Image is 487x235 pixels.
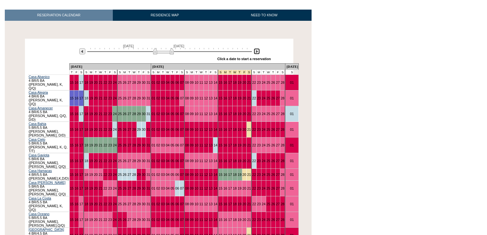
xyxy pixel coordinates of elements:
[89,143,93,147] a: 19
[195,128,198,131] a: 10
[223,81,227,84] a: 16
[79,112,83,116] a: 17
[209,81,213,84] a: 13
[257,81,261,84] a: 23
[252,112,256,116] a: 22
[262,112,266,116] a: 24
[142,128,146,131] a: 30
[151,159,155,163] a: 01
[118,128,122,131] a: 25
[233,128,237,131] a: 18
[128,143,131,147] a: 27
[223,128,227,131] a: 16
[161,112,165,116] a: 03
[166,128,170,131] a: 04
[267,143,270,147] a: 25
[175,81,179,84] a: 06
[94,128,98,131] a: 20
[257,128,261,131] a: 23
[281,96,284,100] a: 28
[74,128,78,131] a: 16
[219,96,222,100] a: 15
[118,143,122,147] a: 25
[132,112,136,116] a: 28
[79,48,85,54] img: Previous
[262,81,266,84] a: 24
[252,159,256,163] a: 22
[128,112,131,116] a: 27
[228,96,232,100] a: 17
[233,81,237,84] a: 18
[213,143,217,147] a: 14
[146,81,150,84] a: 31
[128,96,131,100] a: 27
[99,143,103,147] a: 21
[104,96,107,100] a: 22
[118,112,122,116] a: 25
[89,96,93,100] a: 19
[94,112,98,116] a: 20
[257,143,261,147] a: 23
[185,159,189,163] a: 08
[271,143,275,147] a: 26
[180,128,184,131] a: 07
[254,48,260,54] img: Next
[132,143,136,147] a: 28
[151,128,155,131] a: 01
[238,96,242,100] a: 19
[247,81,251,84] a: 21
[252,81,256,84] a: 22
[190,128,194,131] a: 09
[137,128,141,131] a: 29
[290,143,294,147] a: 01
[199,112,203,116] a: 11
[137,143,141,147] a: 29
[171,143,174,147] a: 05
[29,75,50,79] a: Casa Abanico
[290,159,294,163] a: 01
[29,122,46,126] a: Casa Bahia
[281,128,284,131] a: 28
[123,143,127,147] a: 26
[276,143,280,147] a: 27
[123,112,127,116] a: 26
[252,128,256,131] a: 22
[281,81,284,84] a: 28
[219,81,222,84] a: 15
[113,10,217,21] a: RESIDENCE MAP
[175,112,179,116] a: 06
[175,96,179,100] a: 06
[70,173,74,176] a: 15
[166,81,170,84] a: 04
[104,81,107,84] a: 22
[195,143,198,147] a: 10
[204,159,208,163] a: 12
[156,96,160,100] a: 02
[79,96,83,100] a: 17
[146,159,150,163] a: 31
[243,81,246,84] a: 20
[94,143,98,147] a: 20
[142,143,146,147] a: 30
[209,112,213,116] a: 13
[238,143,242,147] a: 19
[123,128,127,131] a: 26
[74,81,78,84] a: 16
[128,128,131,131] a: 27
[74,96,78,100] a: 16
[166,112,170,116] a: 04
[238,128,242,131] a: 19
[123,96,127,100] a: 26
[180,112,184,116] a: 07
[276,128,280,131] a: 27
[228,143,232,147] a: 17
[123,159,127,163] a: 26
[108,96,112,100] a: 23
[243,128,246,131] a: 20
[104,159,107,163] a: 22
[156,112,160,116] a: 02
[247,159,251,163] a: 21
[199,96,203,100] a: 11
[243,159,246,163] a: 20
[247,112,251,116] a: 21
